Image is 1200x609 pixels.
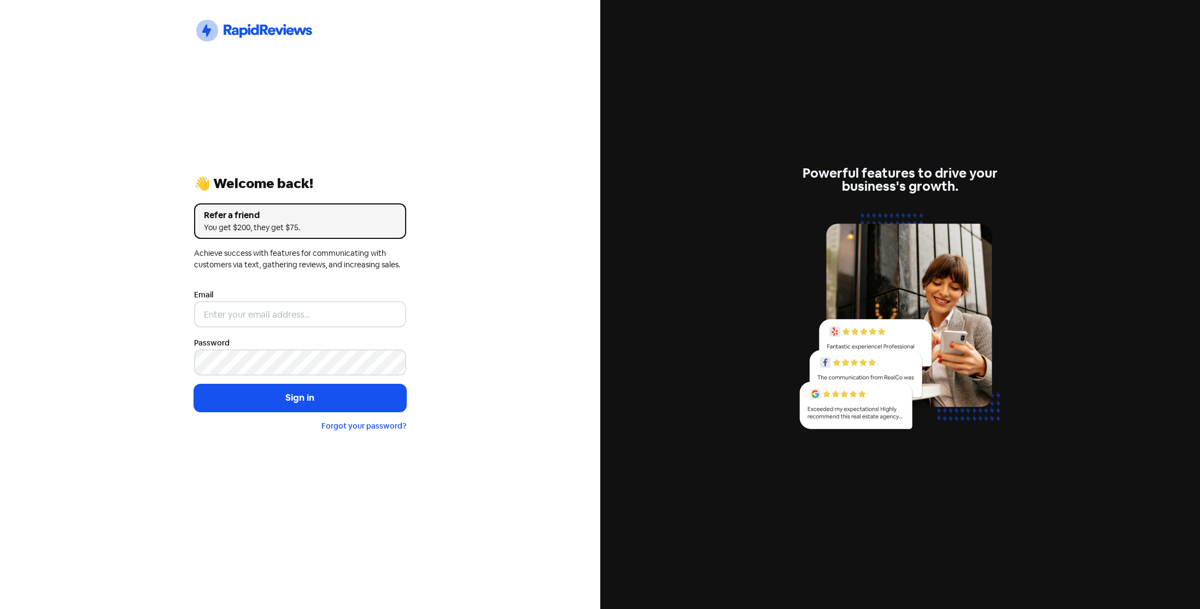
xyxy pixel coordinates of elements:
[204,222,396,233] div: You get $200, they get $75.
[194,177,406,190] div: 👋 Welcome back!
[194,289,213,301] label: Email
[194,384,406,412] button: Sign in
[794,206,1006,442] img: reviews
[194,337,230,349] label: Password
[794,167,1006,193] div: Powerful features to drive your business's growth.
[321,421,406,431] a: Forgot your password?
[194,301,406,327] input: Enter your email address...
[204,209,396,222] div: Refer a friend
[194,248,406,271] div: Achieve success with features for communicating with customers via text, gathering reviews, and i...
